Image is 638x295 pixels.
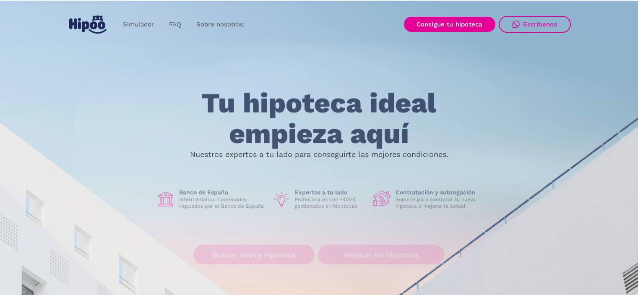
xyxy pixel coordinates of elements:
p: Nuestros expertos a tu lado para conseguirte las mejores condiciones. [190,151,448,158]
a: FAQ [161,16,189,33]
h1: Contratación y subrogación [396,189,482,196]
h1: Expertos a tu lado [295,189,366,196]
a: home [68,12,109,37]
div: Escríbenos [523,21,557,28]
p: Profesionales con +40M€ gestionados en hipotecas [295,196,366,210]
h1: Tu hipoteca ideal empieza aquí [160,88,478,149]
a: Consigue tu hipoteca [404,17,495,32]
h1: Banco de España [179,189,266,196]
a: Buscar nueva hipoteca [193,245,315,265]
a: Sobre nosotros [189,16,251,33]
p: Intermediarios hipotecarios regulados por el Banco de España [179,196,266,210]
a: Escríbenos [499,16,571,33]
a: Mejorar mi hipoteca [318,245,444,265]
p: Soporte para contratar tu nueva hipoteca o mejorar la actual [396,196,482,210]
a: Simulador [115,16,161,33]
